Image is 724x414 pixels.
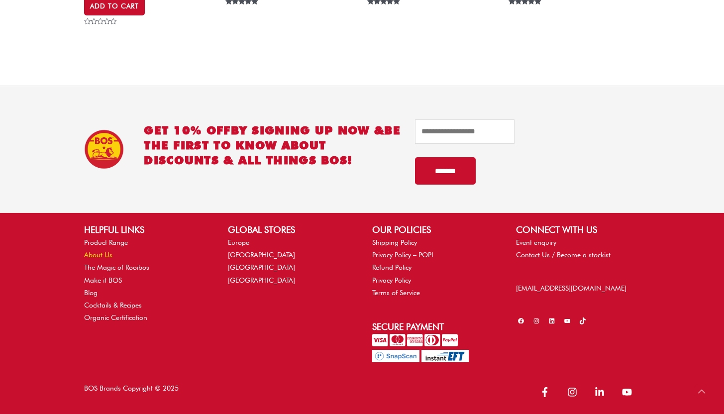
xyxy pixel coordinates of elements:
[421,350,469,362] img: Pay with InstantEFT
[372,223,496,236] h2: OUR POLICIES
[84,276,122,284] a: Make it BOS
[372,289,420,297] a: Terms of Service
[84,263,149,271] a: The Magic of Rooibos
[84,251,112,259] a: About Us
[372,238,417,246] a: Shipping Policy
[144,123,401,168] h2: GET 10% OFF be the first to know about discounts & all things BOS!
[372,320,496,333] h2: Secure Payment
[516,236,640,261] nav: CONNECT WITH US
[617,382,640,402] a: youtube
[228,236,352,287] nav: GLOBAL STORES
[535,382,560,402] a: facebook-f
[516,238,556,246] a: Event enquiry
[84,236,208,324] nav: HELPFUL LINKS
[74,382,362,404] div: BOS Brands Copyright © 2025
[590,382,615,402] a: linkedin-in
[84,129,124,169] img: BOS Ice Tea
[84,238,128,246] a: Product Range
[84,313,147,321] a: Organic Certification
[372,350,419,362] img: Pay with SnapScan
[231,123,385,137] span: BY SIGNING UP NOW &
[228,223,352,236] h2: GLOBAL STORES
[562,382,588,402] a: instagram
[228,276,295,284] a: [GEOGRAPHIC_DATA]
[84,301,142,309] a: Cocktails & Recipes
[228,238,249,246] a: Europe
[516,223,640,236] h2: CONNECT WITH US
[516,284,626,292] a: [EMAIL_ADDRESS][DOMAIN_NAME]
[516,251,611,259] a: Contact Us / Become a stockist
[84,223,208,236] h2: HELPFUL LINKS
[228,251,295,259] a: [GEOGRAPHIC_DATA]
[228,263,295,271] a: [GEOGRAPHIC_DATA]
[372,236,496,299] nav: OUR POLICIES
[372,251,433,259] a: Privacy Policy – POPI
[372,263,412,271] a: Refund Policy
[372,276,411,284] a: Privacy Policy
[84,289,98,297] a: Blog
